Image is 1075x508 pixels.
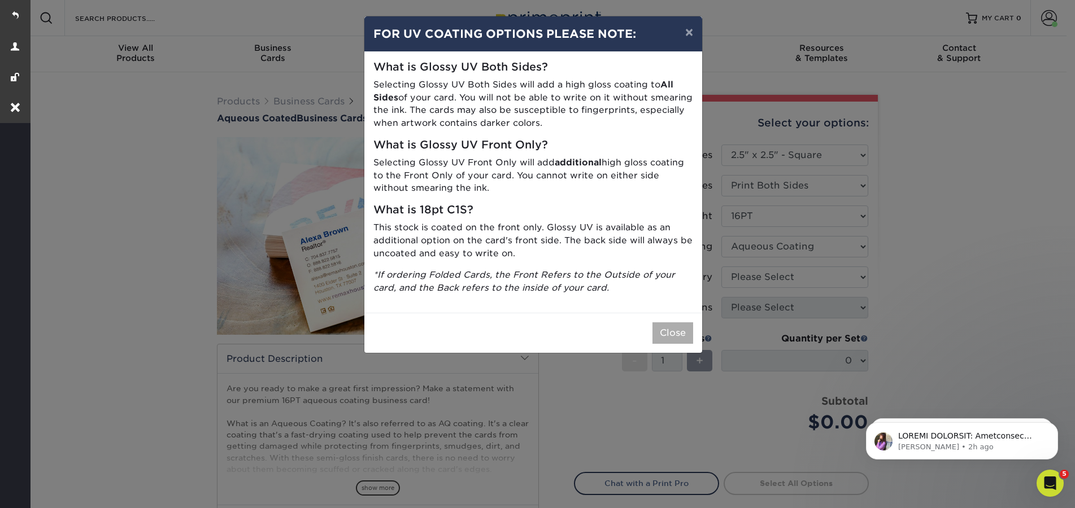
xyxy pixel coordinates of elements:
h5: What is Glossy UV Front Only? [373,139,693,152]
h5: What is 18pt C1S? [373,204,693,217]
i: *If ordering Folded Cards, the Front Refers to the Outside of your card, and the Back refers to t... [373,269,675,293]
iframe: Intercom live chat [1037,470,1064,497]
iframe: Intercom notifications message [849,398,1075,478]
strong: additional [555,157,602,168]
h5: What is Glossy UV Both Sides? [373,61,693,74]
button: × [676,16,702,48]
span: 5 [1060,470,1069,479]
p: This stock is coated on the front only. Glossy UV is available as an additional option on the car... [373,221,693,260]
h4: FOR UV COATING OPTIONS PLEASE NOTE: [373,25,693,42]
button: Close [652,322,693,344]
p: Selecting Glossy UV Front Only will add high gloss coating to the Front Only of your card. You ca... [373,156,693,195]
strong: All Sides [373,79,673,103]
p: Selecting Glossy UV Both Sides will add a high gloss coating to of your card. You will not be abl... [373,78,693,130]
